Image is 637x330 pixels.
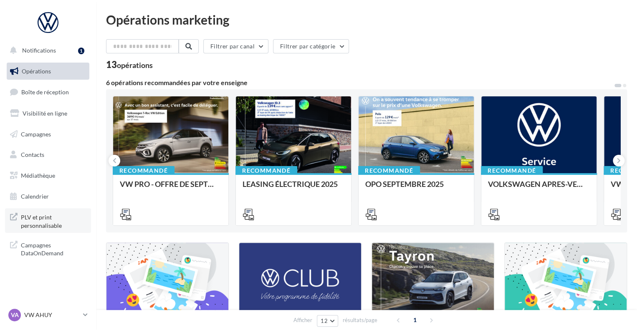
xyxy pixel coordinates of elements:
[21,151,44,158] span: Contacts
[5,167,91,184] a: Médiathèque
[317,315,338,327] button: 12
[243,180,344,196] div: LEASING ÉLECTRIQUE 2025
[21,212,86,229] span: PLV et print personnalisable
[78,48,84,54] div: 1
[293,316,312,324] span: Afficher
[5,83,91,101] a: Boîte de réception
[365,180,467,196] div: OPO SEPTEMBRE 2025
[481,166,543,175] div: Recommandé
[235,166,297,175] div: Recommandé
[21,239,86,257] span: Campagnes DataOnDemand
[5,126,91,143] a: Campagnes
[5,188,91,205] a: Calendrier
[11,311,19,319] span: VA
[5,105,91,122] a: Visibilité en ligne
[21,88,69,96] span: Boîte de réception
[21,193,49,200] span: Calendrier
[24,311,80,319] p: VW AHUY
[358,166,420,175] div: Recommandé
[343,316,377,324] span: résultats/page
[117,61,153,69] div: opérations
[5,42,88,59] button: Notifications 1
[23,110,67,117] span: Visibilité en ligne
[7,307,89,323] a: VA VW AHUY
[113,166,174,175] div: Recommandé
[21,130,51,137] span: Campagnes
[22,68,51,75] span: Opérations
[408,313,422,327] span: 1
[203,39,268,53] button: Filtrer par canal
[106,79,614,86] div: 6 opérations recommandées par votre enseigne
[273,39,349,53] button: Filtrer par catégorie
[22,47,56,54] span: Notifications
[5,63,91,80] a: Opérations
[488,180,590,196] div: VOLKSWAGEN APRES-VENTE
[321,317,328,324] span: 12
[5,236,91,261] a: Campagnes DataOnDemand
[5,208,91,233] a: PLV et print personnalisable
[21,172,55,179] span: Médiathèque
[5,146,91,164] a: Contacts
[120,180,222,196] div: VW PRO - OFFRE DE SEPTEMBRE 25
[106,13,627,26] div: Opérations marketing
[106,60,153,69] div: 13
